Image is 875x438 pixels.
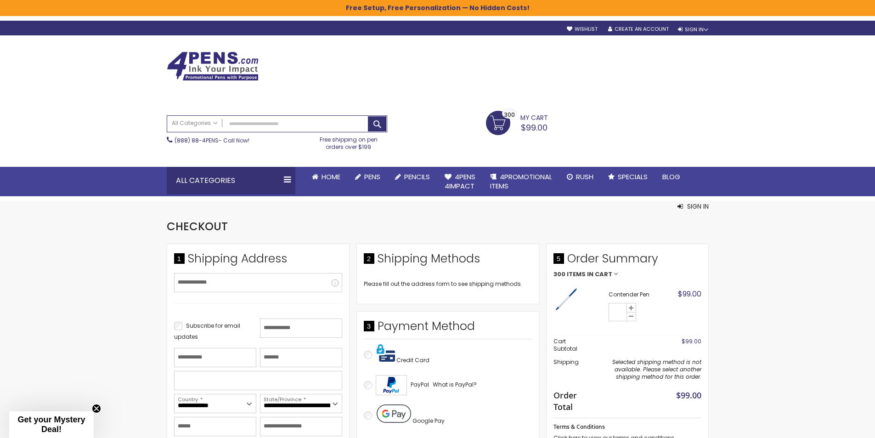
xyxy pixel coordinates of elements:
[655,167,688,187] a: Blog
[490,172,552,191] span: 4PROMOTIONAL ITEMS
[174,251,342,271] div: Shipping Address
[364,251,532,271] div: Shipping Methods
[559,167,601,187] a: Rush
[433,379,477,390] a: What is PayPal?
[167,219,228,234] span: Checkout
[676,390,701,401] span: $99.00
[396,356,429,364] span: Credit Card
[662,172,680,182] span: Blog
[601,167,655,187] a: Specials
[682,337,701,345] span: $99.00
[553,271,565,278] span: 300
[678,26,708,33] div: Sign In
[608,26,669,33] a: Create an Account
[483,167,559,197] a: 4PROMOTIONALITEMS
[404,172,430,182] span: Pencils
[553,251,701,271] span: Order Summary
[167,116,222,131] a: All Categories
[174,322,240,341] span: Subscribe for email updates
[377,404,411,423] img: Pay with Google Pay
[364,319,532,339] div: Payment Method
[411,381,429,388] span: PayPal
[175,137,249,144] span: - Call Now!
[172,119,218,127] span: All Categories
[377,344,395,362] img: Pay with credit card
[433,381,477,388] span: What is PayPal?
[388,167,437,187] a: Pencils
[553,423,605,431] span: Terms & Conditions
[364,280,532,288] div: Please fill out the address form to see shipping methods.
[17,415,85,434] span: Get your Mystery Deal!
[612,358,701,381] span: Selected shipping method is not available. Please select another shipping method for this order.
[305,167,348,187] a: Home
[609,291,666,298] strong: Contender Pen
[486,111,548,134] a: $99.00 300
[9,411,94,438] div: Get your Mystery Deal!Close teaser
[167,51,259,81] img: 4Pens Custom Pens and Promotional Products
[504,110,515,119] span: 300
[553,335,589,356] th: Cart Subtotal
[322,172,340,182] span: Home
[376,375,407,395] img: Acceptance Mark
[437,167,483,197] a: 4Pens4impact
[175,137,219,144] a: (888) 88-4PENS
[412,417,445,425] span: Google Pay
[348,167,388,187] a: Pens
[553,358,579,366] span: Shipping
[567,271,612,278] span: Items in Cart
[553,388,584,412] strong: Order Total
[310,132,387,151] div: Free shipping on pen orders over $199
[687,202,709,211] span: Sign In
[167,167,295,194] div: All Categories
[576,172,593,182] span: Rush
[678,289,701,299] span: $99.00
[92,404,101,413] button: Close teaser
[445,172,475,191] span: 4Pens 4impact
[567,26,598,33] a: Wishlist
[521,122,548,133] span: $99.00
[677,202,709,211] button: Sign In
[364,172,380,182] span: Pens
[553,287,579,312] img: Contender Pen-Blue
[618,172,648,182] span: Specials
